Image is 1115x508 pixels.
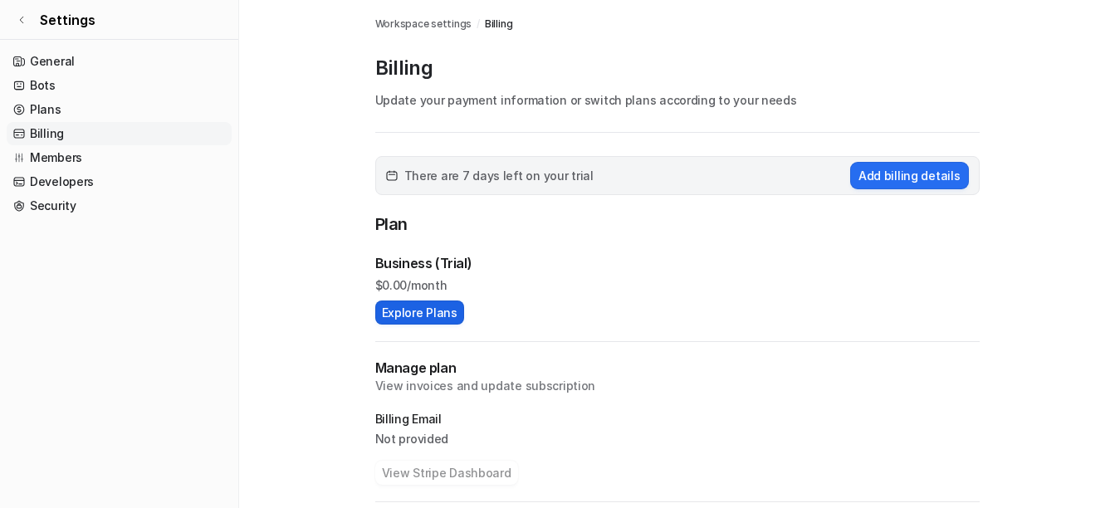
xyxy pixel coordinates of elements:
p: Plan [375,212,980,240]
span: There are 7 days left on your trial [404,167,594,184]
button: View Stripe Dashboard [375,461,518,485]
a: General [7,50,232,73]
span: / [477,17,480,32]
p: Update your payment information or switch plans according to your needs [375,91,980,109]
button: Explore Plans [375,300,464,325]
p: Not provided [375,431,980,447]
p: Billing Email [375,411,980,427]
p: Billing [375,55,980,81]
img: calender-icon.svg [386,170,398,182]
h2: Manage plan [375,359,980,378]
a: Bots [7,74,232,97]
a: Billing [485,17,512,32]
p: Business (Trial) [375,253,472,273]
a: Developers [7,170,232,193]
p: View invoices and update subscription [375,378,980,394]
a: Plans [7,98,232,121]
p: $ 0.00/month [375,276,980,294]
a: Security [7,194,232,217]
a: Billing [7,122,232,145]
span: Settings [40,10,95,30]
button: Add billing details [850,162,969,189]
a: Workspace settings [375,17,472,32]
a: Members [7,146,232,169]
